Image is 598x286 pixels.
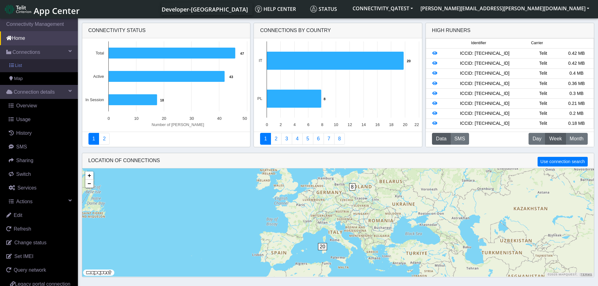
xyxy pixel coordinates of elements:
a: App Center [5,2,79,16]
div: Telit [526,70,560,77]
a: Overview [2,99,78,113]
button: [PERSON_NAME][EMAIL_ADDRESS][PERSON_NAME][DOMAIN_NAME] [417,3,593,14]
text: 12 [348,122,352,127]
span: Week [549,135,562,143]
span: Month [570,135,583,143]
div: 0.42 MB [560,60,593,67]
div: Telit [526,120,560,127]
text: 43 [229,75,233,79]
span: 8 [349,183,356,190]
text: 6 [307,122,310,127]
span: History [16,130,32,136]
text: 47 [240,52,244,55]
a: Connections By Carrier [292,133,303,145]
span: SMS [16,144,27,149]
nav: Summary paging [260,133,416,145]
a: Actions [2,195,78,209]
a: History [2,126,78,140]
text: 18 [160,98,164,102]
div: 0.2 MB [560,110,593,117]
div: High Runners [432,27,471,34]
text: 2 [280,122,282,127]
div: 0.18 MB [560,120,593,127]
a: Connectivity status [88,133,99,145]
a: Not Connected for 30 days [334,133,345,145]
text: 8 [321,122,323,127]
div: 0.21 MB [560,100,593,107]
a: Help center [253,3,308,15]
text: 20 [162,116,166,121]
a: Sharing [2,154,78,167]
text: 14 [361,122,366,127]
text: IT [259,58,263,63]
text: Active [93,74,104,79]
span: Edit [14,213,22,218]
span: Status [310,6,337,12]
span: List [15,62,22,69]
a: Carrier [271,133,282,145]
a: SMS [2,140,78,154]
div: 0.4 MB [560,70,593,77]
span: Overview [16,103,37,108]
span: Set IMEI [14,254,33,259]
div: 0.3 MB [560,90,593,97]
nav: Summary paging [88,133,244,145]
div: ICCID: [TECHNICAL_ID] [443,70,526,77]
span: 20 [318,243,327,250]
div: 0.42 MB [560,50,593,57]
text: 20 [403,122,407,127]
div: Telit [526,100,560,107]
a: Usage by Carrier [302,133,313,145]
button: SMS [450,133,469,145]
text: 30 [189,116,194,121]
div: Telit [526,60,560,67]
a: Usage per Country [281,133,292,145]
a: Zoom in [85,171,93,180]
button: Data [432,133,451,145]
a: Deployment status [99,133,110,145]
div: ICCID: [TECHNICAL_ID] [443,100,526,107]
span: Query network [14,267,46,273]
div: Connections By Country [254,23,422,38]
text: Total [96,51,104,55]
div: ICCID: [TECHNICAL_ID] [443,120,526,127]
button: Day [529,133,545,145]
img: status.svg [310,6,317,12]
text: 10 [134,116,139,121]
button: Use connection search [538,157,587,166]
div: Telit [526,90,560,97]
span: Switch [16,171,31,177]
div: Connectivity status [82,23,250,38]
div: Telit [526,80,560,87]
div: Telit [526,50,560,57]
text: 4 [293,122,296,127]
img: logo-telit-cinterion-gw-new.png [5,4,31,14]
span: Help center [255,6,296,12]
a: Your current platform instance [161,3,248,15]
span: Connection details [14,88,55,96]
text: 16 [375,122,380,127]
button: CONNECTIVITY_QATEST [349,3,417,14]
a: Usage [2,113,78,126]
span: Developer-[GEOGRAPHIC_DATA] [162,6,248,13]
button: Week [545,133,566,145]
text: 40 [217,116,221,121]
a: Zero Session [324,133,335,145]
span: Services [17,185,36,190]
text: In Session [85,97,104,102]
span: Change status [14,240,46,245]
span: Carrier [531,40,543,46]
a: Services [2,181,78,195]
div: ICCID: [TECHNICAL_ID] [443,50,526,57]
a: Status [308,3,349,15]
span: Connections [12,49,40,56]
span: Refresh [14,226,31,232]
img: knowledge.svg [255,6,262,12]
text: Number of [PERSON_NAME] [152,122,204,127]
div: LOCATION OF CONNECTIONS [82,153,594,168]
span: Day [533,135,541,143]
a: 14 Days Trend [313,133,324,145]
button: Month [566,133,587,145]
div: Telit [526,110,560,117]
div: 0.36 MB [560,80,593,87]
